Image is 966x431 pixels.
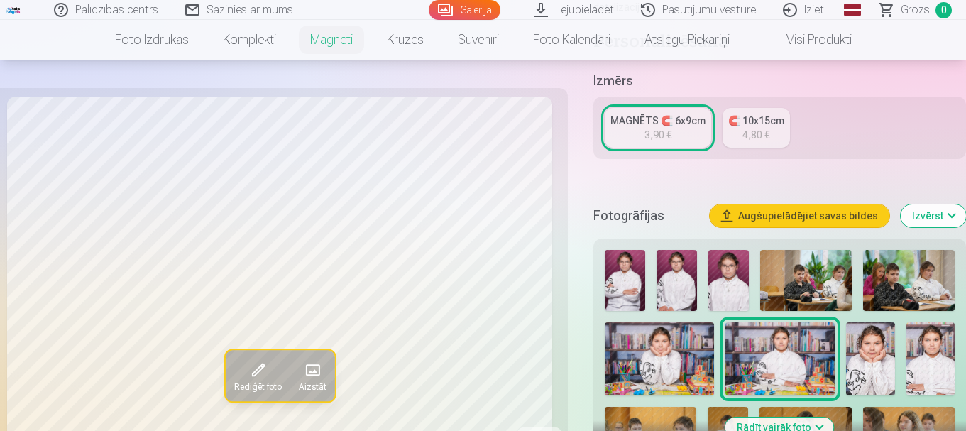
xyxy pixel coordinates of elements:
div: MAGNĒTS 🧲 6x9cm [610,114,706,128]
button: Aizstāt [290,351,334,402]
h5: Izmērs [593,71,966,91]
a: Komplekti [206,20,293,60]
a: Foto kalendāri [516,20,627,60]
h5: Fotogrāfijas [593,206,698,226]
span: Grozs [901,1,930,18]
div: 4,80 € [742,128,769,142]
span: 0 [935,2,952,18]
span: Aizstāt [298,382,326,393]
a: Suvenīri [441,20,516,60]
a: 🧲 10x15cm4,80 € [723,108,790,148]
button: Rediģēt foto [225,351,290,402]
a: Visi produkti [747,20,869,60]
span: Rediģēt foto [234,382,281,393]
button: Izvērst [901,204,966,227]
a: MAGNĒTS 🧲 6x9cm3,90 € [605,108,711,148]
a: Foto izdrukas [98,20,206,60]
a: Krūzes [370,20,441,60]
img: /fa1 [6,6,21,14]
a: Atslēgu piekariņi [627,20,747,60]
button: Augšupielādējiet savas bildes [710,204,889,227]
div: 🧲 10x15cm [728,114,784,128]
div: 3,90 € [644,128,671,142]
a: Magnēti [293,20,370,60]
